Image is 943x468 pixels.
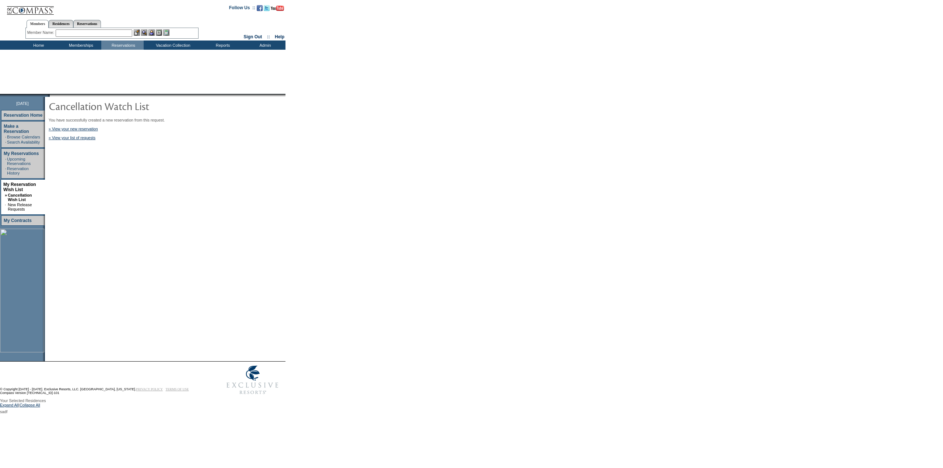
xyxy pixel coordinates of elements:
[243,41,285,50] td: Admin
[3,182,36,192] a: My Reservation Wish List
[229,4,255,13] td: Follow Us ::
[5,135,6,139] td: ·
[7,157,31,166] a: Upcoming Reservations
[5,140,6,144] td: ·
[166,387,189,391] a: TERMS OF USE
[156,29,162,36] img: Reservations
[243,34,262,39] a: Sign Out
[5,193,7,197] b: »
[7,140,40,144] a: Search Availability
[201,41,243,50] td: Reports
[49,20,73,28] a: Residences
[4,113,42,118] a: Reservation Home
[144,41,201,50] td: Vacation Collection
[4,218,32,223] a: My Contracts
[4,151,39,156] a: My Reservations
[17,41,59,50] td: Home
[49,127,98,131] a: » View your new reservation
[73,20,101,28] a: Reservations
[49,118,165,122] span: You have successfully created a new reservation from this request.
[4,124,29,134] a: Make a Reservation
[134,29,140,36] img: b_edit.gif
[257,7,263,12] a: Become our fan on Facebook
[163,29,169,36] img: b_calculator.gif
[136,387,163,391] a: PRIVACY POLICY
[20,403,40,409] a: Collapse All
[148,29,155,36] img: Impersonate
[27,29,56,36] div: Member Name:
[59,41,101,50] td: Memberships
[271,7,284,12] a: Subscribe to our YouTube Channel
[49,99,196,113] img: pgTtlCancellationNotification.gif
[101,41,144,50] td: Reservations
[264,7,270,12] a: Follow us on Twitter
[257,5,263,11] img: Become our fan on Facebook
[7,166,29,175] a: Reservation History
[271,6,284,11] img: Subscribe to our YouTube Channel
[8,203,32,211] a: New Release Requests
[264,5,270,11] img: Follow us on Twitter
[8,193,32,202] a: Cancellation Wish List
[141,29,147,36] img: View
[47,94,50,97] img: promoShadowLeftCorner.gif
[7,135,40,139] a: Browse Calendars
[267,34,270,39] span: ::
[16,101,29,106] span: [DATE]
[275,34,284,39] a: Help
[27,20,49,28] a: Members
[5,203,7,211] td: ·
[49,136,95,140] a: « View your list of requests
[5,166,6,175] td: ·
[5,157,6,166] td: ·
[220,362,285,398] img: Exclusive Resorts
